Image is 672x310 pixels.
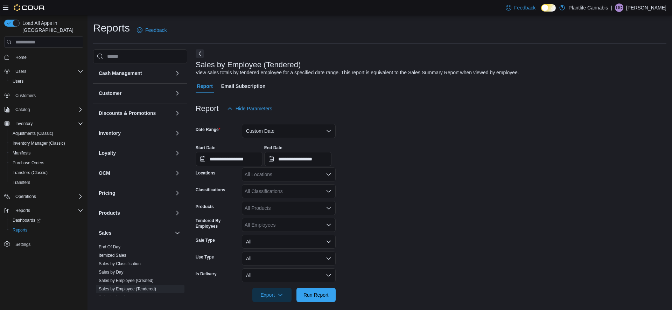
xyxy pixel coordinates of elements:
[611,4,612,12] p: |
[7,215,86,225] a: Dashboards
[224,102,275,116] button: Hide Parameters
[1,119,86,129] button: Inventory
[134,23,169,37] a: Feedback
[15,242,30,247] span: Settings
[13,170,48,175] span: Transfers (Classic)
[257,288,287,302] span: Export
[99,150,116,157] h3: Loyalty
[99,295,129,300] span: Sales by Invoice
[13,105,83,114] span: Catalog
[173,129,182,137] button: Inventory
[10,159,83,167] span: Purchase Orders
[99,110,172,117] button: Discounts & Promotions
[236,105,272,112] span: Hide Parameters
[503,1,538,15] a: Feedback
[242,124,336,138] button: Custom Date
[99,229,172,236] button: Sales
[15,107,30,112] span: Catalog
[626,4,666,12] p: [PERSON_NAME]
[615,4,623,12] div: Donna Chapman
[1,90,86,101] button: Customers
[13,206,33,215] button: Reports
[99,170,172,177] button: OCM
[99,287,156,291] a: Sales by Employee (Tendered)
[99,150,172,157] button: Loyalty
[15,93,36,98] span: Customers
[13,180,30,185] span: Transfers
[196,49,204,58] button: Next
[568,4,608,12] p: Plantlife Cannabis
[13,91,83,100] span: Customers
[514,4,535,11] span: Feedback
[99,278,154,283] span: Sales by Employee (Created)
[99,70,142,77] h3: Cash Management
[264,152,331,166] input: Press the down key to open a popover containing a calendar.
[242,252,336,266] button: All
[10,139,68,147] a: Inventory Manager (Classic)
[7,76,86,86] button: Users
[616,4,622,12] span: DC
[13,240,33,249] a: Settings
[7,225,86,235] button: Reports
[99,261,141,266] a: Sales by Classification
[99,130,172,137] button: Inventory
[7,158,86,168] button: Purchase Orders
[173,189,182,197] button: Pricing
[10,168,50,177] a: Transfers (Classic)
[10,149,83,157] span: Manifests
[197,79,213,93] span: Report
[99,110,156,117] h3: Discounts & Promotions
[196,218,239,229] label: Tendered By Employees
[13,160,44,166] span: Purchase Orders
[196,170,216,176] label: Locations
[13,227,27,233] span: Reports
[13,91,38,100] a: Customers
[326,188,331,194] button: Open list of options
[13,192,39,201] button: Operations
[326,172,331,177] button: Open list of options
[15,121,33,126] span: Inventory
[13,131,53,136] span: Adjustments (Classic)
[541,4,556,12] input: Dark Mode
[173,69,182,77] button: Cash Management
[196,104,219,113] h3: Report
[242,268,336,282] button: All
[13,150,30,156] span: Manifests
[145,27,167,34] span: Feedback
[99,244,120,250] span: End Of Day
[13,78,23,84] span: Users
[221,79,266,93] span: Email Subscription
[10,178,83,187] span: Transfers
[99,70,172,77] button: Cash Management
[10,129,83,138] span: Adjustments (Classic)
[173,109,182,117] button: Discounts & Promotions
[13,240,83,249] span: Settings
[10,149,33,157] a: Manifests
[173,149,182,157] button: Loyalty
[173,169,182,177] button: OCM
[99,270,124,275] a: Sales by Day
[13,206,83,215] span: Reports
[99,229,112,236] h3: Sales
[10,139,83,147] span: Inventory Manager (Classic)
[13,140,65,146] span: Inventory Manager (Classic)
[99,269,124,275] span: Sales by Day
[252,288,292,302] button: Export
[196,69,519,76] div: View sales totals by tendered employee for a specified date range. This report is equivalent to t...
[99,130,121,137] h3: Inventory
[303,291,329,298] span: Run Report
[196,204,214,209] label: Products
[13,53,83,61] span: Home
[1,52,86,62] button: Home
[10,159,47,167] a: Purchase Orders
[196,237,215,243] label: Sale Type
[7,178,86,187] button: Transfers
[99,244,120,249] a: End Of Day
[99,295,129,300] a: Sales by Invoice
[93,21,130,35] h1: Reports
[173,229,182,237] button: Sales
[10,168,83,177] span: Transfers (Classic)
[15,55,27,60] span: Home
